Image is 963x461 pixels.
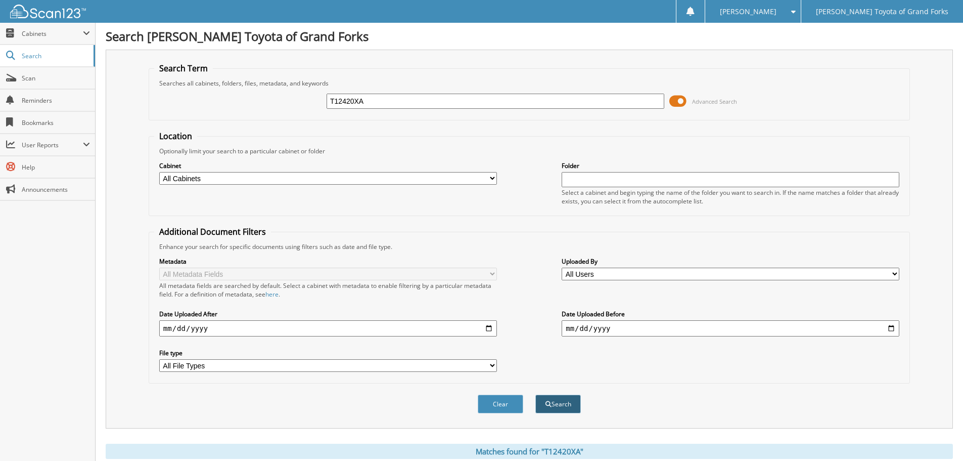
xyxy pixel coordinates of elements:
[159,320,497,337] input: start
[562,310,899,318] label: Date Uploaded Before
[106,444,953,459] div: Matches found for "T12420XA"
[154,79,904,88] div: Searches all cabinets, folders, files, metadata, and keywords
[562,320,899,337] input: end
[22,163,90,172] span: Help
[159,161,497,170] label: Cabinet
[265,290,279,299] a: here
[478,395,523,413] button: Clear
[22,29,83,38] span: Cabinets
[22,118,90,127] span: Bookmarks
[159,349,497,357] label: File type
[535,395,581,413] button: Search
[22,96,90,105] span: Reminders
[106,28,953,45] h1: Search [PERSON_NAME] Toyota of Grand Forks
[154,226,271,237] legend: Additional Document Filters
[22,52,88,60] span: Search
[10,5,86,18] img: scan123-logo-white.svg
[154,147,904,155] div: Optionally limit your search to a particular cabinet or folder
[22,74,90,82] span: Scan
[159,257,497,266] label: Metadata
[154,63,213,74] legend: Search Term
[692,98,737,105] span: Advanced Search
[159,281,497,299] div: All metadata fields are searched by default. Select a cabinet with metadata to enable filtering b...
[22,141,83,149] span: User Reports
[159,310,497,318] label: Date Uploaded After
[816,9,948,15] span: [PERSON_NAME] Toyota of Grand Forks
[562,188,899,205] div: Select a cabinet and begin typing the name of the folder you want to search in. If the name match...
[154,131,197,142] legend: Location
[720,9,776,15] span: [PERSON_NAME]
[22,185,90,194] span: Announcements
[562,257,899,266] label: Uploaded By
[154,242,904,251] div: Enhance your search for specific documents using filters such as date and file type.
[562,161,899,170] label: Folder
